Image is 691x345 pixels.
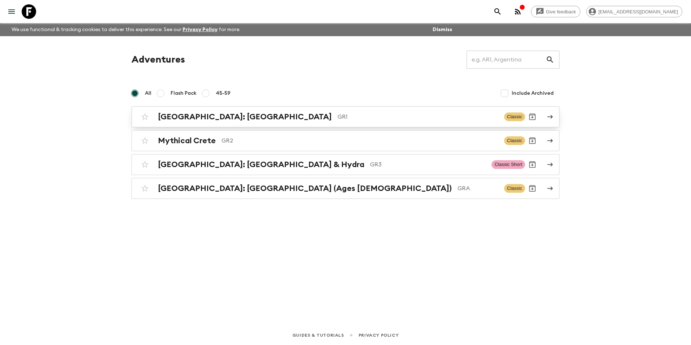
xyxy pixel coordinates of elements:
[504,184,525,193] span: Classic
[158,112,332,122] h2: [GEOGRAPHIC_DATA]: [GEOGRAPHIC_DATA]
[542,9,580,14] span: Give feedback
[504,112,525,121] span: Classic
[531,6,580,17] a: Give feedback
[132,178,559,199] a: [GEOGRAPHIC_DATA]: [GEOGRAPHIC_DATA] (Ages [DEMOGRAPHIC_DATA])GRAClassicArchive
[525,157,540,172] button: Archive
[145,90,151,97] span: All
[525,110,540,124] button: Archive
[216,90,231,97] span: 45-59
[512,90,554,97] span: Include Archived
[158,184,452,193] h2: [GEOGRAPHIC_DATA]: [GEOGRAPHIC_DATA] (Ages [DEMOGRAPHIC_DATA])
[525,133,540,148] button: Archive
[132,52,185,67] h1: Adventures
[171,90,197,97] span: Flash Pack
[370,160,486,169] p: GR3
[525,181,540,196] button: Archive
[338,112,498,121] p: GR1
[292,331,344,339] a: Guides & Tutorials
[595,9,682,14] span: [EMAIL_ADDRESS][DOMAIN_NAME]
[183,27,218,32] a: Privacy Policy
[9,23,243,36] p: We use functional & tracking cookies to deliver this experience. See our for more.
[158,160,364,169] h2: [GEOGRAPHIC_DATA]: [GEOGRAPHIC_DATA] & Hydra
[222,136,498,145] p: GR2
[490,4,505,19] button: search adventures
[359,331,399,339] a: Privacy Policy
[132,106,559,127] a: [GEOGRAPHIC_DATA]: [GEOGRAPHIC_DATA]GR1ClassicArchive
[431,25,454,35] button: Dismiss
[458,184,498,193] p: GRA
[492,160,525,169] span: Classic Short
[158,136,216,145] h2: Mythical Crete
[467,50,546,70] input: e.g. AR1, Argentina
[4,4,19,19] button: menu
[586,6,682,17] div: [EMAIL_ADDRESS][DOMAIN_NAME]
[132,154,559,175] a: [GEOGRAPHIC_DATA]: [GEOGRAPHIC_DATA] & HydraGR3Classic ShortArchive
[504,136,525,145] span: Classic
[132,130,559,151] a: Mythical CreteGR2ClassicArchive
